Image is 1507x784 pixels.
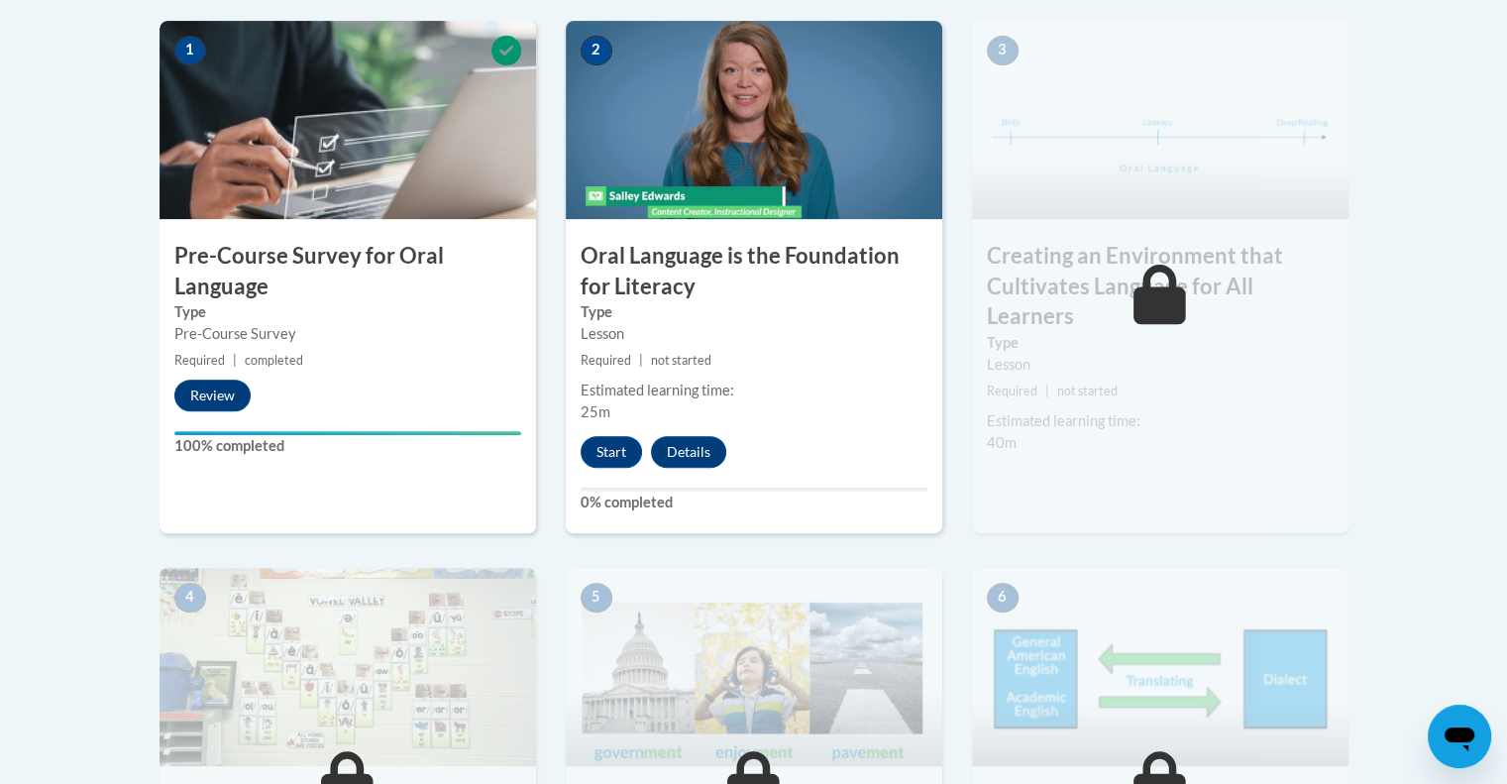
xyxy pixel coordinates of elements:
label: Type [581,301,927,323]
span: 1 [174,36,206,65]
h3: Pre-Course Survey for Oral Language [160,241,536,302]
h3: Creating an Environment that Cultivates Language for All Learners [972,241,1348,332]
img: Course Image [566,568,942,766]
button: Review [174,380,251,411]
span: 6 [987,583,1019,613]
iframe: Button to launch messaging window [1428,705,1491,768]
span: 2 [581,36,612,65]
img: Course Image [160,568,536,766]
div: Lesson [581,323,927,345]
img: Course Image [566,21,942,219]
button: Start [581,436,642,468]
span: Required [987,384,1037,398]
span: 5 [581,583,612,613]
img: Course Image [972,21,1348,219]
span: Required [581,353,631,368]
div: Estimated learning time: [581,380,927,401]
div: Your progress [174,431,521,435]
span: not started [1057,384,1118,398]
h3: Oral Language is the Foundation for Literacy [566,241,942,302]
span: | [233,353,237,368]
span: completed [245,353,303,368]
div: Lesson [987,354,1334,376]
img: Course Image [972,568,1348,766]
span: 3 [987,36,1019,65]
div: Pre-Course Survey [174,323,521,345]
div: Estimated learning time: [987,410,1334,432]
label: 0% completed [581,492,927,513]
span: 4 [174,583,206,613]
span: not started [651,353,711,368]
span: 25m [581,403,610,420]
span: Required [174,353,225,368]
button: Details [651,436,726,468]
span: 40m [987,434,1017,451]
img: Course Image [160,21,536,219]
label: Type [987,332,1334,354]
span: | [639,353,643,368]
label: Type [174,301,521,323]
span: | [1045,384,1049,398]
label: 100% completed [174,435,521,457]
